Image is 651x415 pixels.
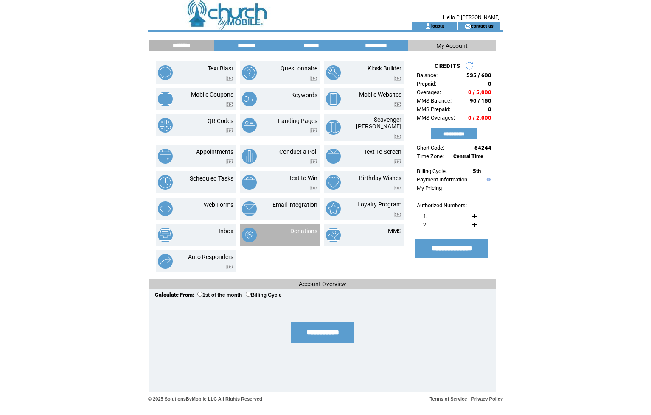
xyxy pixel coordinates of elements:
a: Appointments [196,148,233,155]
img: scheduled-tasks.png [158,175,173,190]
a: Mobile Coupons [191,91,233,98]
img: text-to-win.png [242,175,257,190]
a: Loyalty Program [357,201,401,208]
span: MMS Overages: [417,114,455,121]
a: Text Blast [208,65,233,72]
span: Overages: [417,89,441,95]
img: video.png [226,265,233,269]
img: questionnaire.png [242,65,257,80]
img: video.png [226,76,233,81]
span: Authorized Numbers: [417,202,467,209]
a: Inbox [219,228,233,234]
img: video.png [394,186,401,190]
span: 0 [488,106,491,112]
span: © 2025 SolutionsByMobile LLC All Rights Reserved [148,396,262,401]
span: Hello P [PERSON_NAME] [443,14,499,20]
img: mobile-coupons.png [158,92,173,106]
a: Questionnaire [281,65,317,72]
img: keywords.png [242,92,257,106]
img: mobile-websites.png [326,92,341,106]
img: appointments.png [158,149,173,164]
a: Keywords [291,92,317,98]
img: video.png [310,76,317,81]
span: MMS Prepaid: [417,106,450,112]
span: CREDITS [435,63,460,69]
span: 0 [488,81,491,87]
a: Birthday Wishes [359,175,401,181]
label: Billing Cycle [246,292,281,298]
img: contact_us_icon.gif [465,23,471,30]
img: donations.png [242,228,257,242]
img: conduct-a-poll.png [242,149,257,164]
img: inbox.png [158,228,173,242]
img: video.png [310,128,317,133]
a: Web Forms [204,201,233,208]
img: landing-pages.png [242,118,257,133]
a: My Pricing [417,185,442,191]
a: MMS [388,228,401,234]
span: 90 / 150 [470,97,491,104]
a: Text To Screen [364,148,401,155]
span: Prepaid: [417,81,436,87]
span: Balance: [417,72,438,78]
img: video.png [394,76,401,81]
a: Auto Responders [188,253,233,260]
span: Account Overview [299,281,346,287]
span: Central Time [453,153,483,159]
span: Short Code: [417,145,444,151]
span: My Account [436,42,468,49]
span: MMS Balance: [417,97,452,104]
a: Terms of Service [430,396,467,401]
img: kiosk-builder.png [326,65,341,80]
a: Payment Information [417,176,467,183]
a: Email Integration [272,201,317,208]
a: Text to Win [289,175,317,181]
img: mms.png [326,228,341,242]
span: 5th [473,168,481,174]
img: text-to-screen.png [326,149,341,164]
a: Privacy Policy [471,396,503,401]
a: contact us [471,23,494,28]
img: video.png [310,159,317,164]
img: video.png [226,102,233,107]
img: scavenger-hunt.png [326,120,341,135]
a: Donations [290,228,317,234]
span: 0 / 2,000 [468,114,491,121]
img: video.png [226,128,233,133]
a: QR Codes [208,117,233,124]
img: birthday-wishes.png [326,175,341,190]
img: auto-responders.png [158,254,173,269]
img: email-integration.png [242,201,257,216]
a: logout [431,23,444,28]
img: help.gif [485,178,491,181]
span: 2. [423,221,427,228]
img: qr-codes.png [158,118,173,133]
span: Calculate From: [155,292,194,298]
input: 1st of the month [197,292,202,297]
img: loyalty-program.png [326,201,341,216]
span: 535 / 600 [466,72,491,78]
a: Kiosk Builder [368,65,401,72]
a: Landing Pages [278,117,317,124]
input: Billing Cycle [246,292,251,297]
img: web-forms.png [158,201,173,216]
img: account_icon.gif [425,23,431,30]
span: Billing Cycle: [417,168,447,174]
img: text-blast.png [158,65,173,80]
img: video.png [310,186,317,190]
span: | [469,396,470,401]
a: Conduct a Poll [279,148,317,155]
a: Scavenger [PERSON_NAME] [356,116,401,130]
a: Scheduled Tasks [190,175,233,182]
label: 1st of the month [197,292,242,298]
span: Time Zone: [417,153,444,159]
img: video.png [394,102,401,107]
img: video.png [226,159,233,164]
a: Mobile Websites [359,91,401,98]
span: 0 / 5,000 [468,89,491,95]
img: video.png [394,159,401,164]
img: video.png [394,134,401,139]
span: 54244 [474,145,491,151]
span: 1. [423,213,427,219]
img: video.png [394,212,401,217]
